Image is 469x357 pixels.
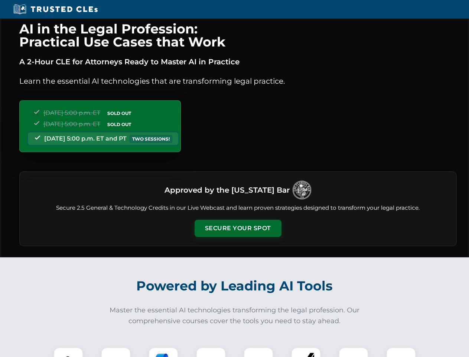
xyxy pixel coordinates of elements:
img: Trusted CLEs [11,4,100,15]
p: Master the essential AI technologies transforming the legal profession. Our comprehensive courses... [105,305,365,327]
p: Learn the essential AI technologies that are transforming legal practice. [19,75,457,87]
button: Secure Your Spot [195,220,281,237]
span: [DATE] 5:00 p.m. ET [43,109,100,116]
h3: Approved by the [US_STATE] Bar [165,183,290,197]
img: Logo [293,181,311,199]
h1: AI in the Legal Profession: Practical Use Cases that Work [19,22,457,48]
span: [DATE] 5:00 p.m. ET [43,120,100,128]
p: A 2-Hour CLE for Attorneys Ready to Master AI in Practice [19,56,457,68]
p: Secure 2.5 General & Technology Credits in our Live Webcast and learn proven strategies designed ... [29,204,447,212]
h2: Powered by Leading AI Tools [29,273,440,299]
span: SOLD OUT [105,109,134,117]
span: SOLD OUT [105,120,134,128]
